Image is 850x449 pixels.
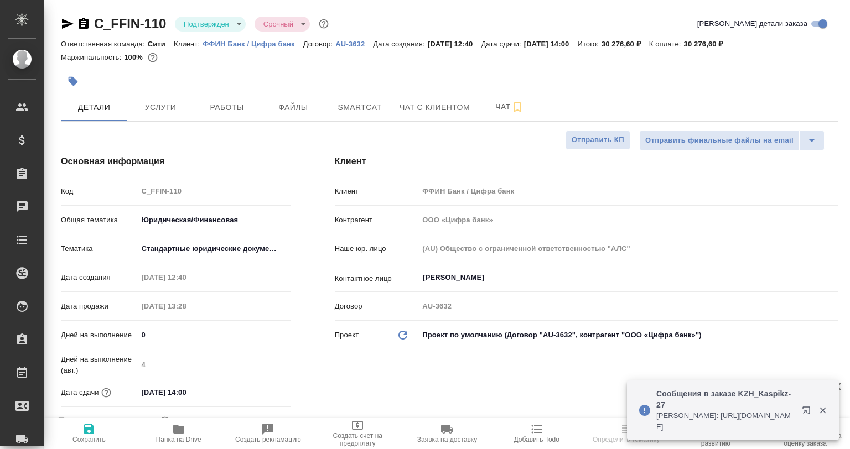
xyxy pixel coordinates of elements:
[418,326,838,344] div: Проект по умолчанию (Договор "AU-3632", контрагент "ООО «Цифра банк»")
[124,53,146,61] p: 100%
[524,40,578,48] p: [DATE] 14:00
[319,432,396,447] span: Создать счет на предоплату
[335,155,838,168] h4: Клиент
[639,130,800,150] button: Отправить финальные файлы на email
[481,40,524,48] p: Дата сдачи:
[656,388,795,410] p: Сообщения в заказе KZH_Kaspikz-27
[335,186,419,197] p: Клиент
[313,418,402,449] button: Создать счет на предоплату
[593,436,660,443] span: Определить тематику
[267,101,320,114] span: Файлы
[146,50,160,65] button: 0.00 RUB;
[175,17,246,32] div: Подтвержден
[44,418,134,449] button: Сохранить
[582,418,671,449] button: Определить тематику
[492,418,582,449] button: Добавить Todo
[235,436,301,443] span: Создать рекламацию
[61,17,74,30] button: Скопировать ссылку для ЯМессенджера
[514,436,559,443] span: Добавить Todo
[260,19,297,29] button: Срочный
[418,212,838,228] input: Пустое поле
[137,183,291,199] input: Пустое поле
[61,53,124,61] p: Маржинальность:
[335,301,419,312] p: Договор
[402,418,492,449] button: Заявка на доставку
[572,134,624,147] span: Отправить КП
[137,211,291,229] div: Юридическая/Финансовая
[684,40,732,48] p: 30 276,60 ₽
[203,39,303,48] a: ФФИН Банк / Цифра банк
[577,40,601,48] p: Итого:
[224,418,313,449] button: Создать рекламацию
[566,130,630,150] button: Отправить КП
[832,276,834,279] button: Open
[77,17,90,30] button: Скопировать ссылку
[400,101,470,114] span: Чат с клиентом
[418,183,838,199] input: Пустое поле
[335,215,419,226] p: Контрагент
[511,101,524,114] svg: Подписаться
[72,436,106,443] span: Сохранить
[61,330,137,341] p: Дней на выполнение
[428,40,481,48] p: [DATE] 12:40
[418,298,838,314] input: Пустое поле
[61,215,137,226] p: Общая тематика
[639,130,825,150] div: split button
[335,330,359,341] p: Проект
[61,69,85,93] button: Добавить тэг
[335,40,373,48] p: AU-3632
[418,241,838,257] input: Пустое поле
[61,354,137,376] p: Дней на выполнение (авт.)
[61,301,137,312] p: Дата продажи
[417,436,477,443] span: Заявка на доставку
[137,357,291,373] input: Пустое поле
[61,243,137,254] p: Тематика
[77,416,149,427] span: Учитывать выходные
[94,16,166,31] a: C_FFIN-110
[137,298,234,314] input: Пустое поле
[649,40,684,48] p: К оплате:
[373,40,427,48] p: Дата создания:
[148,40,174,48] p: Сити
[303,40,336,48] p: Договор:
[137,384,234,400] input: ✎ Введи что-нибудь
[203,40,303,48] p: ФФИН Банк / Цифра банк
[335,273,419,284] p: Контактное лицо
[137,239,291,258] div: Стандартные юридические документы, договоры, уставы
[61,155,291,168] h4: Основная информация
[61,186,137,197] p: Код
[137,269,234,285] input: Пустое поле
[483,100,536,114] span: Чат
[656,410,795,432] p: [PERSON_NAME]: [URL][DOMAIN_NAME]
[61,272,137,283] p: Дата создания
[333,101,386,114] span: Smartcat
[645,134,794,147] span: Отправить финальные файлы на email
[174,40,203,48] p: Клиент:
[697,18,807,29] span: [PERSON_NAME] детали заказа
[156,436,201,443] span: Папка на Drive
[137,327,291,343] input: ✎ Введи что-нибудь
[255,17,310,32] div: Подтвержден
[335,243,419,254] p: Наше юр. лицо
[811,405,834,415] button: Закрыть
[200,101,253,114] span: Работы
[158,414,172,429] button: Выбери, если сб и вс нужно считать рабочими днями для выполнения заказа.
[317,17,331,31] button: Доп статусы указывают на важность/срочность заказа
[180,19,232,29] button: Подтвержден
[61,387,99,398] p: Дата сдачи
[99,385,113,400] button: Если добавить услуги и заполнить их объемом, то дата рассчитается автоматически
[134,418,224,449] button: Папка на Drive
[602,40,649,48] p: 30 276,60 ₽
[335,39,373,48] a: AU-3632
[68,101,121,114] span: Детали
[795,399,822,426] button: Открыть в новой вкладке
[134,101,187,114] span: Услуги
[61,40,148,48] p: Ответственная команда:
